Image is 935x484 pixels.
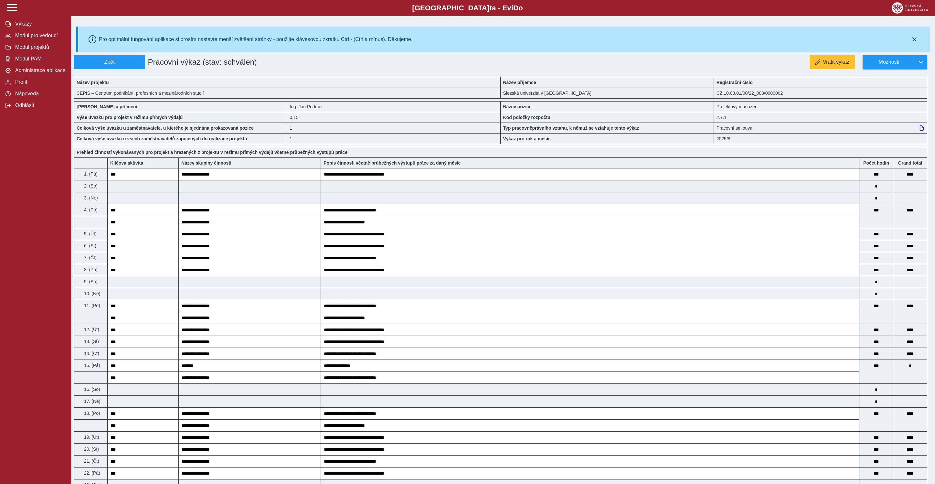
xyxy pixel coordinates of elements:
span: 15. (Pá) [83,363,100,368]
b: Výkaz pro rok a měsíc [503,136,551,141]
div: CZ.10.03.01/00/22_003/0000002 [714,88,927,99]
span: 12. (Út) [83,327,99,332]
div: 2025/8 [714,133,927,144]
div: 1 [287,123,500,133]
span: 11. (Po) [83,303,100,308]
span: Zpět [77,59,142,65]
span: 20. (St) [83,446,99,452]
div: CEPIS – Centrum podnikání, profesních a mezinárodních studií [74,88,501,99]
span: 18. (Po) [83,411,100,416]
span: 14. (Čt) [83,351,99,356]
span: 10. (Ne) [83,291,101,296]
span: Vrátit výkaz [823,59,849,65]
span: 6. (St) [83,243,96,248]
span: Nápověda [13,91,66,97]
span: 2. (So) [83,183,98,188]
b: Celková výše úvazku u zaměstnavatele, u kterého je sjednána prokazovaná pozice [77,125,254,131]
button: Možnosti [863,55,915,69]
img: logo_web_su.png [892,2,928,14]
b: Výše úvazku pro projekt v režimu přímých výdajů [77,115,183,120]
b: Počet hodin [859,160,893,166]
span: 4. (Po) [83,207,98,212]
b: Suma za den přes všechny výkazy [893,160,927,166]
b: Registrační číslo [717,80,753,85]
span: 17. (Ne) [83,399,101,404]
span: Modul pro vedoucí [13,33,66,38]
b: Celková výše úvazku u všech zaměstnavatelů zapojených do realizace projektu [77,136,247,141]
div: 1 [287,133,500,144]
span: 5. (Út) [83,231,97,236]
span: Modul PAM [13,56,66,62]
span: 22. (Pá) [83,470,100,476]
span: 13. (St) [83,339,99,344]
span: 7. (Čt) [83,255,97,260]
span: Možnosti [868,59,910,65]
div: Pro optimální fungování aplikace si prosím nastavte menší zvětšení stránky - použijte klávesovou ... [99,37,412,42]
span: Modul projektů [13,44,66,50]
span: 3. (Ne) [83,195,98,200]
span: D [513,4,518,12]
b: Název příjemce [503,80,536,85]
span: 1. (Pá) [83,171,98,177]
b: [PERSON_NAME] a příjmení [77,104,137,109]
span: 21. (Čt) [83,458,99,464]
div: Pracovní smlouva [714,123,927,133]
span: 16. (So) [83,387,100,392]
span: Výkazy [13,21,66,27]
span: o [518,4,523,12]
b: Kód položky rozpočtu [503,115,550,120]
button: Vrátit výkaz [810,55,855,69]
h1: Pracovní výkaz (stav: schválen) [145,55,431,69]
div: Ing. Jan Podmol [287,101,500,112]
b: Název projektu [77,80,109,85]
span: 19. (Út) [83,435,99,440]
div: 2.7.1 [714,112,927,123]
b: Název pozice [503,104,532,109]
b: [GEOGRAPHIC_DATA] a - Evi [19,4,916,12]
b: Popis činností včetně průbežných výstupů práce za daný měsíc [324,160,461,166]
span: Odhlásit [13,102,66,108]
b: Přehled činností vykonávaných pro projekt a hrazených z projektu v režimu přímých výdajů včetně p... [77,150,347,155]
b: Název skupiny činností [181,160,231,166]
b: Typ pracovněprávního vztahu, k němuž se vztahuje tento výkaz [503,125,639,131]
b: Klíčová aktivita [110,160,143,166]
button: Zpět [74,55,145,69]
span: 8. (Pá) [83,267,98,272]
span: Administrace aplikace [13,68,66,73]
div: Slezská univerzita v [GEOGRAPHIC_DATA] [501,88,714,99]
div: Projektový manažer [714,101,927,112]
span: t [489,4,492,12]
span: Profil [13,79,66,85]
span: 9. (So) [83,279,98,284]
div: 1,2 h / den. 6 h / týden. [287,112,500,123]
